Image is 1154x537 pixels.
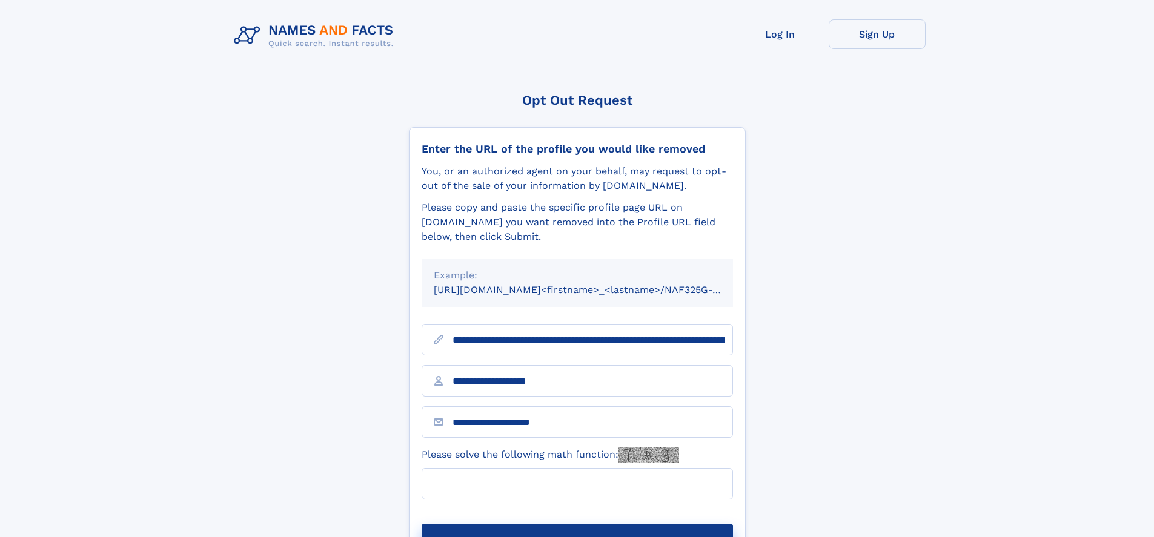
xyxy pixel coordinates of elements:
div: Please copy and paste the specific profile page URL on [DOMAIN_NAME] you want removed into the Pr... [422,200,733,244]
a: Sign Up [829,19,926,49]
div: Opt Out Request [409,93,746,108]
small: [URL][DOMAIN_NAME]<firstname>_<lastname>/NAF325G-xxxxxxxx [434,284,756,295]
div: Example: [434,268,721,283]
div: You, or an authorized agent on your behalf, may request to opt-out of the sale of your informatio... [422,164,733,193]
img: Logo Names and Facts [229,19,403,52]
a: Log In [732,19,829,49]
div: Enter the URL of the profile you would like removed [422,142,733,156]
label: Please solve the following math function: [422,447,679,463]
